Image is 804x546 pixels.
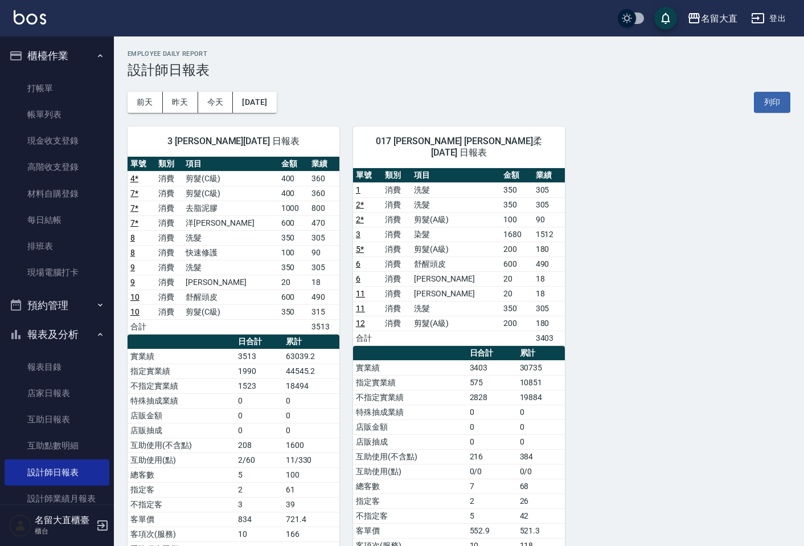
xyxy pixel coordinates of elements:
[746,8,790,29] button: 登出
[128,408,235,423] td: 店販金額
[353,523,467,538] td: 客單價
[235,378,282,393] td: 1523
[278,201,309,215] td: 1000
[283,438,339,453] td: 1600
[533,331,565,345] td: 3403
[353,331,382,345] td: 合計
[467,405,517,419] td: 0
[35,515,93,526] h5: 名留大直櫃臺
[183,245,278,260] td: 快速修護
[353,434,467,449] td: 店販抽成
[353,168,565,346] table: a dense table
[533,271,565,286] td: 18
[235,512,282,527] td: 834
[533,316,565,331] td: 180
[353,494,467,508] td: 指定客
[155,275,183,290] td: 消費
[128,157,155,172] th: 單號
[5,320,109,349] button: 報表及分析
[353,405,467,419] td: 特殊抽成業績
[501,271,532,286] td: 20
[356,259,360,268] a: 6
[533,286,565,301] td: 18
[382,182,411,197] td: 消費
[309,290,339,304] td: 490
[235,527,282,541] td: 10
[353,375,467,390] td: 指定實業績
[517,508,565,523] td: 42
[5,354,109,380] a: 報表目錄
[183,260,278,275] td: 洗髮
[353,360,467,375] td: 實業績
[467,523,517,538] td: 552.9
[382,242,411,256] td: 消費
[501,256,532,271] td: 600
[501,242,532,256] td: 200
[5,75,109,101] a: 打帳單
[235,408,282,423] td: 0
[411,212,501,227] td: 剪髮(A級)
[128,62,790,78] h3: 設計師日報表
[235,335,282,349] th: 日合計
[356,274,360,283] a: 6
[501,197,532,212] td: 350
[235,423,282,438] td: 0
[356,304,365,313] a: 11
[517,390,565,405] td: 19884
[278,260,309,275] td: 350
[382,212,411,227] td: 消費
[5,128,109,154] a: 現金收支登錄
[35,526,93,536] p: 櫃台
[501,301,532,316] td: 350
[130,292,140,301] a: 10
[128,50,790,58] h2: Employee Daily Report
[5,154,109,180] a: 高階收支登錄
[128,349,235,364] td: 實業績
[278,290,309,304] td: 600
[283,349,339,364] td: 63039.2
[283,482,339,497] td: 61
[467,346,517,361] th: 日合計
[467,479,517,494] td: 7
[128,453,235,467] td: 互助使用(點)
[130,233,135,242] a: 8
[128,467,235,482] td: 總客數
[309,157,339,172] th: 業績
[501,286,532,301] td: 20
[183,201,278,215] td: 去脂泥膠
[356,185,360,194] a: 1
[278,171,309,186] td: 400
[501,227,532,242] td: 1680
[517,405,565,419] td: 0
[411,197,501,212] td: 洗髮
[5,433,109,459] a: 互助點數明細
[467,375,517,390] td: 575
[5,406,109,433] a: 互助日報表
[517,360,565,375] td: 30735
[356,319,365,328] a: 12
[382,227,411,242] td: 消費
[517,523,565,538] td: 521.3
[163,92,198,113] button: 昨天
[283,497,339,512] td: 39
[5,101,109,128] a: 帳單列表
[183,304,278,319] td: 剪髮(C級)
[128,319,155,334] td: 合計
[5,380,109,406] a: 店家日報表
[467,360,517,375] td: 3403
[467,464,517,479] td: 0/0
[278,230,309,245] td: 350
[517,494,565,508] td: 26
[382,301,411,316] td: 消費
[683,7,742,30] button: 名留大直
[517,479,565,494] td: 68
[533,168,565,183] th: 業績
[155,304,183,319] td: 消費
[278,186,309,201] td: 400
[235,467,282,482] td: 5
[353,449,467,464] td: 互助使用(不含點)
[411,301,501,316] td: 洗髮
[183,186,278,201] td: 剪髮(C級)
[5,486,109,512] a: 設計師業績月報表
[155,230,183,245] td: 消費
